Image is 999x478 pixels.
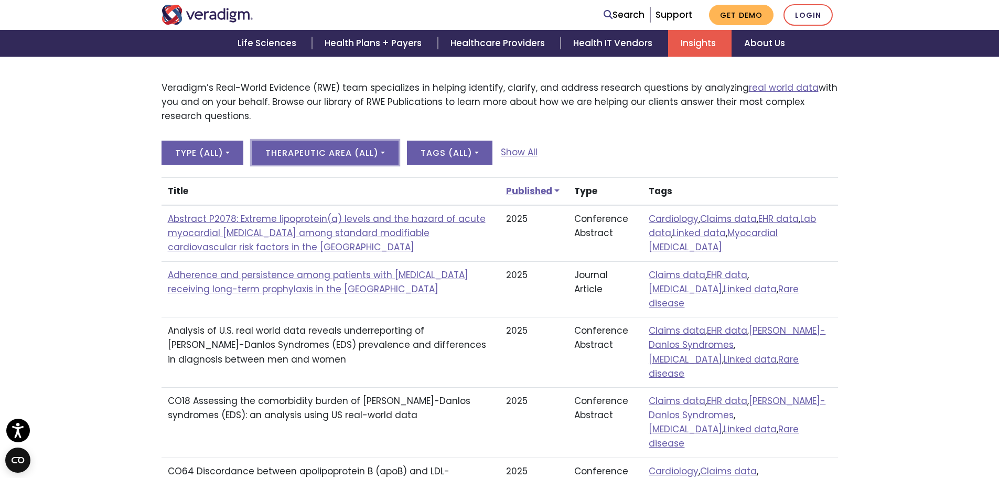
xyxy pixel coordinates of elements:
a: Insights [668,30,732,57]
td: , , , , [642,261,837,317]
a: Abstract P2078: Extreme lipoprotein(a) levels and the hazard of acute myocardial [MEDICAL_DATA] a... [168,213,486,253]
a: Health IT Vendors [561,30,668,57]
a: EHR data [707,324,747,337]
a: EHR data [707,269,747,281]
a: Claims data [700,465,757,477]
button: Therapeutic Area (All) [252,141,399,165]
button: Open CMP widget [5,448,30,473]
td: 2025 [500,261,568,317]
td: Conference Abstract [568,205,643,261]
a: Claims data [649,395,705,407]
a: Login [783,4,833,26]
button: Type (All) [162,141,243,165]
th: Tags [642,177,837,205]
a: Support [656,8,692,21]
a: Get Demo [709,5,774,25]
a: Claims data [649,324,705,337]
th: Type [568,177,643,205]
td: CO18 Assessing the comorbidity burden of [PERSON_NAME]-Danlos syndromes (EDS): an analysis using ... [162,387,500,458]
a: Cardiology [649,465,699,477]
a: EHR data [707,395,747,407]
td: , , , , , [642,317,837,388]
a: Search [604,8,644,22]
td: Analysis of U.S. real world data reveals underreporting of [PERSON_NAME]-Danlos Syndromes (EDS) p... [162,317,500,388]
td: 2025 [500,317,568,388]
a: Linked data [724,423,777,435]
a: Adherence and persistence among patients with [MEDICAL_DATA] receiving long-term prophylaxis in t... [168,269,468,295]
a: Linked data [724,353,777,366]
a: Rare disease [649,283,799,310]
td: , , , , , [642,205,837,261]
a: Health Plans + Payers [312,30,437,57]
a: EHR data [758,213,799,225]
a: Rare disease [649,353,799,380]
a: Published [506,185,561,197]
button: Tags (All) [407,141,492,165]
a: [MEDICAL_DATA] [649,423,722,435]
td: Journal Article [568,261,643,317]
a: Claims data [700,213,757,225]
td: , , , , , [642,387,837,458]
a: Linked data [673,227,726,239]
a: [MEDICAL_DATA] [649,283,722,295]
p: Veradigm’s Real-World Evidence (RWE) team specializes in helping identify, clarify, and address r... [162,81,838,124]
a: About Us [732,30,798,57]
th: Title [162,177,500,205]
td: 2025 [500,205,568,261]
img: Veradigm logo [162,5,253,25]
td: 2025 [500,387,568,458]
a: [MEDICAL_DATA] [649,353,722,366]
a: Claims data [649,269,705,281]
a: Linked data [724,283,777,295]
a: Cardiology [649,213,699,225]
td: Conference Abstract [568,317,643,388]
a: Life Sciences [225,30,312,57]
a: Show All [501,145,538,160]
a: Healthcare Providers [438,30,561,57]
a: real world data [749,81,819,94]
td: Conference Abstract [568,387,643,458]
